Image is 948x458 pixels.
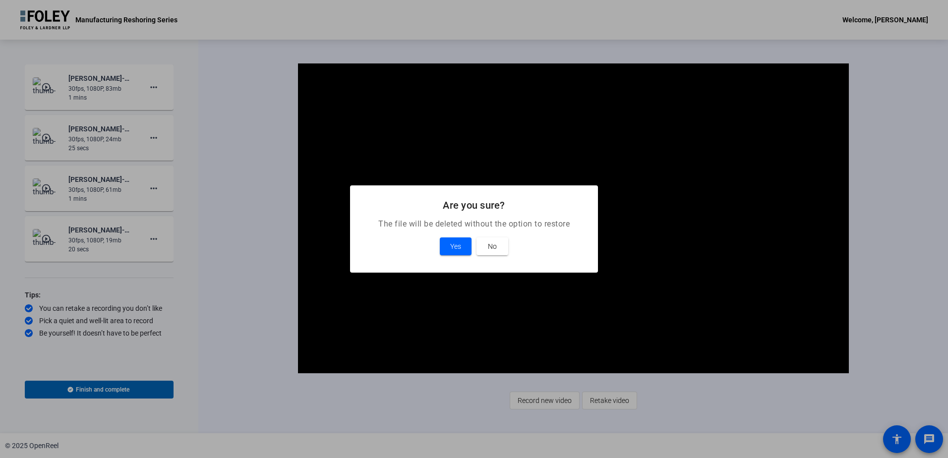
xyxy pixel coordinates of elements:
button: No [476,237,508,255]
h2: Are you sure? [362,197,586,213]
span: No [488,240,497,252]
span: Yes [450,240,461,252]
button: Yes [440,237,472,255]
p: The file will be deleted without the option to restore [362,218,586,230]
